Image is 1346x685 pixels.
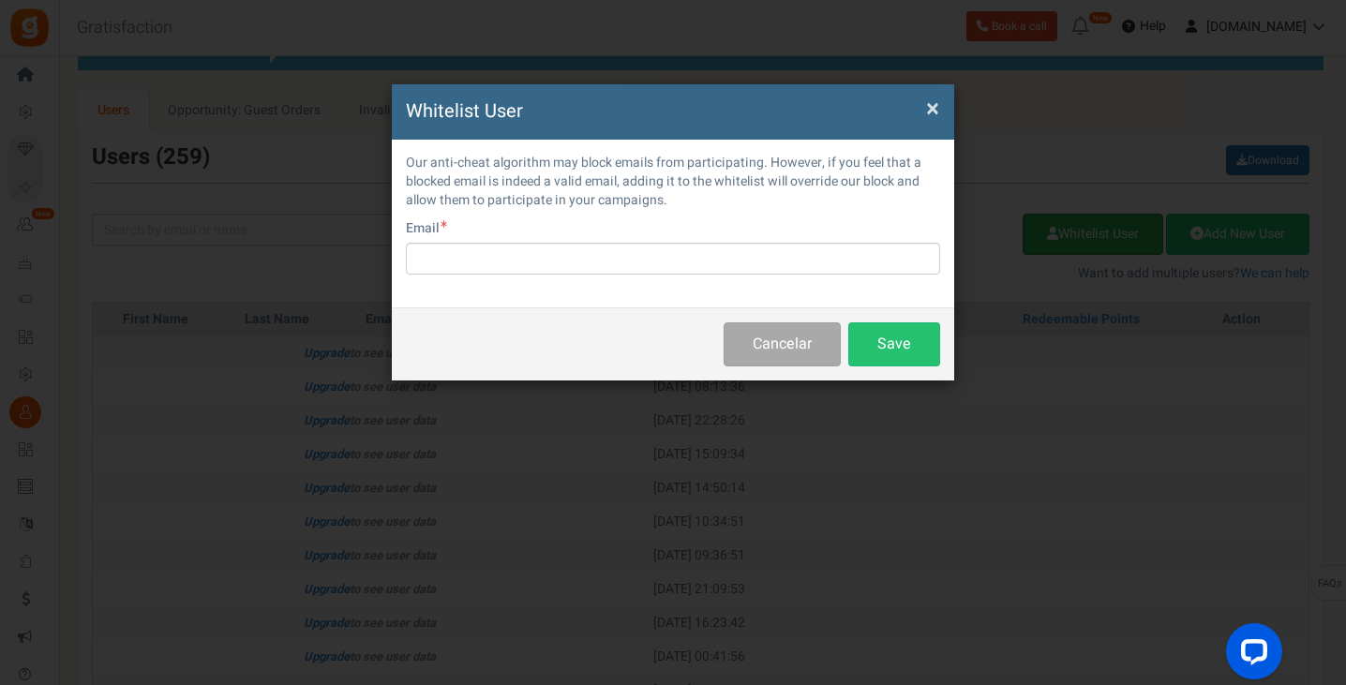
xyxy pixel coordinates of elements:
[406,97,523,125] span: Whitelist User
[926,91,939,127] span: ×
[724,322,841,366] button: Cancelar
[406,154,940,210] p: Our anti-cheat algorithm may block emails from participating. However, if you feel that a blocked...
[406,219,447,238] label: Email
[848,322,940,366] button: Save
